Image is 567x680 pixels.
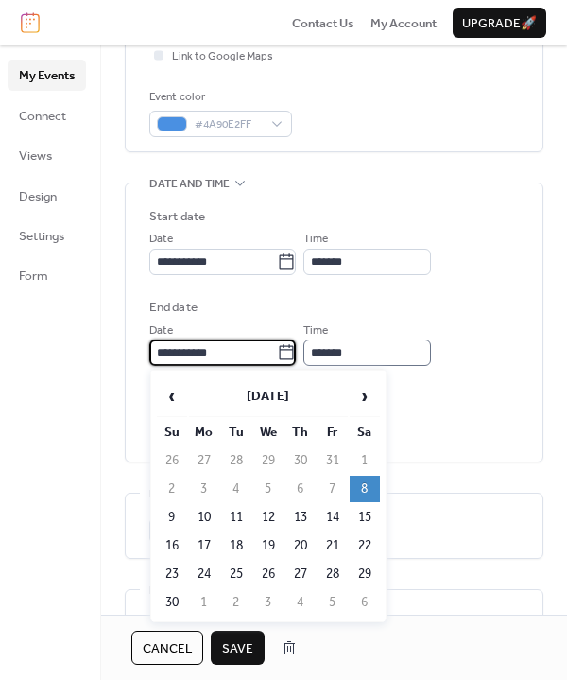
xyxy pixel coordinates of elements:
span: Date [149,322,173,340]
span: Connect [19,107,66,126]
td: 14 [318,504,348,531]
button: Cancel [131,631,203,665]
td: 5 [318,589,348,616]
span: Form [19,267,48,286]
th: [DATE] [189,376,348,417]
span: My Events [19,66,75,85]
a: Views [8,140,86,170]
td: 5 [253,476,283,502]
td: 4 [285,589,316,616]
button: Save [211,631,265,665]
td: 25 [221,561,251,587]
td: 22 [350,532,380,559]
td: 9 [157,504,187,531]
div: Event color [149,88,288,107]
td: 27 [285,561,316,587]
span: Contact Us [292,14,354,33]
th: Sa [350,419,380,445]
td: 31 [318,447,348,474]
td: 19 [253,532,283,559]
td: 2 [221,589,251,616]
span: Date [149,230,173,249]
th: We [253,419,283,445]
span: Date and time [149,175,230,194]
a: Design [8,181,86,211]
td: 28 [221,447,251,474]
th: Fr [318,419,348,445]
a: My Account [370,13,437,32]
td: 20 [285,532,316,559]
td: 11 [221,504,251,531]
span: Upgrade 🚀 [462,14,537,33]
span: Save [222,639,253,658]
span: Time [303,230,328,249]
span: Cancel [143,639,192,658]
td: 8 [350,476,380,502]
span: Design [19,187,57,206]
div: End date [149,298,198,317]
td: 27 [189,447,219,474]
a: Connect [8,100,86,131]
td: 29 [350,561,380,587]
th: Tu [221,419,251,445]
td: 1 [350,447,380,474]
th: Su [157,419,187,445]
td: 7 [318,476,348,502]
span: Time [303,322,328,340]
span: Views [19,147,52,166]
td: 23 [157,561,187,587]
a: Contact Us [292,13,354,32]
th: Mo [189,419,219,445]
span: Link to Google Maps [172,47,273,66]
td: 6 [350,589,380,616]
span: ‹ [158,377,186,415]
td: 24 [189,561,219,587]
div: Start date [149,207,205,226]
td: 30 [285,447,316,474]
td: 3 [253,589,283,616]
td: 26 [253,561,283,587]
a: Settings [8,220,86,251]
span: › [351,377,379,415]
td: 21 [318,532,348,559]
button: Upgrade🚀 [453,8,546,38]
td: 29 [253,447,283,474]
td: 1 [189,589,219,616]
td: 6 [285,476,316,502]
td: 10 [189,504,219,531]
span: Settings [19,227,64,246]
th: Th [285,419,316,445]
td: 30 [157,589,187,616]
img: logo [21,12,40,33]
td: 12 [253,504,283,531]
span: #4A90E2FF [195,115,262,134]
td: 4 [221,476,251,502]
td: 13 [285,504,316,531]
td: 2 [157,476,187,502]
a: My Events [8,60,86,90]
td: 18 [221,532,251,559]
td: 16 [157,532,187,559]
td: 3 [189,476,219,502]
a: Form [8,260,86,290]
td: 28 [318,561,348,587]
td: 17 [189,532,219,559]
span: My Account [370,14,437,33]
td: 15 [350,504,380,531]
td: 26 [157,447,187,474]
